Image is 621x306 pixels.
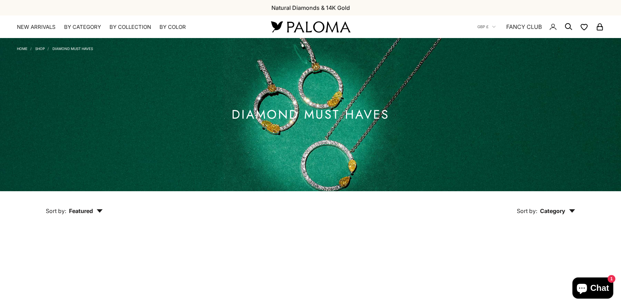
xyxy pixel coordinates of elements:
p: Natural Diamonds & 14K Gold [271,3,350,12]
nav: Secondary navigation [477,15,604,38]
span: Category [540,207,575,214]
summary: By Color [159,24,186,31]
h1: Diamond Must Haves [232,110,389,119]
button: Sort by: Category [501,191,591,221]
summary: By Category [64,24,101,31]
inbox-online-store-chat: Shopify online store chat [570,277,615,300]
span: Featured [69,207,103,214]
span: Sort by: [46,207,66,214]
a: Shop [35,46,45,51]
summary: By Collection [109,24,151,31]
nav: Breadcrumb [17,45,93,51]
span: Sort by: [517,207,537,214]
button: Sort by: Featured [30,191,119,221]
a: Home [17,46,27,51]
span: GBP £ [477,24,489,30]
button: GBP £ [477,24,496,30]
a: FANCY CLUB [506,22,542,31]
a: Diamond Must Haves [52,46,93,51]
a: NEW ARRIVALS [17,24,56,31]
nav: Primary navigation [17,24,254,31]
